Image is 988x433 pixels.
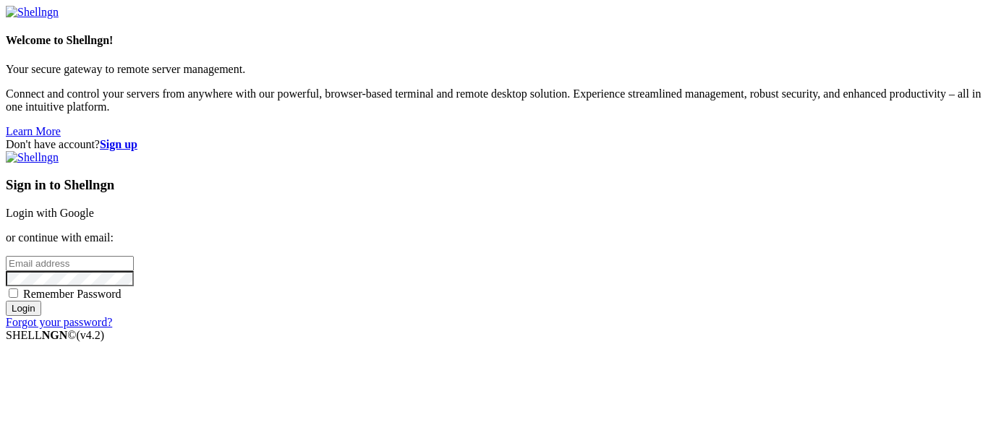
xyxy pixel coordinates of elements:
p: Your secure gateway to remote server management. [6,63,982,76]
input: Remember Password [9,288,18,298]
a: Sign up [100,138,137,150]
img: Shellngn [6,151,59,164]
a: Login with Google [6,207,94,219]
span: Remember Password [23,288,122,300]
a: Forgot your password? [6,316,112,328]
span: SHELL © [6,329,104,341]
p: Connect and control your servers from anywhere with our powerful, browser-based terminal and remo... [6,87,982,113]
div: Don't have account? [6,138,982,151]
p: or continue with email: [6,231,982,244]
h4: Welcome to Shellngn! [6,34,982,47]
h3: Sign in to Shellngn [6,177,982,193]
a: Learn More [6,125,61,137]
span: 4.2.0 [77,329,105,341]
input: Login [6,301,41,316]
input: Email address [6,256,134,271]
b: NGN [42,329,68,341]
img: Shellngn [6,6,59,19]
